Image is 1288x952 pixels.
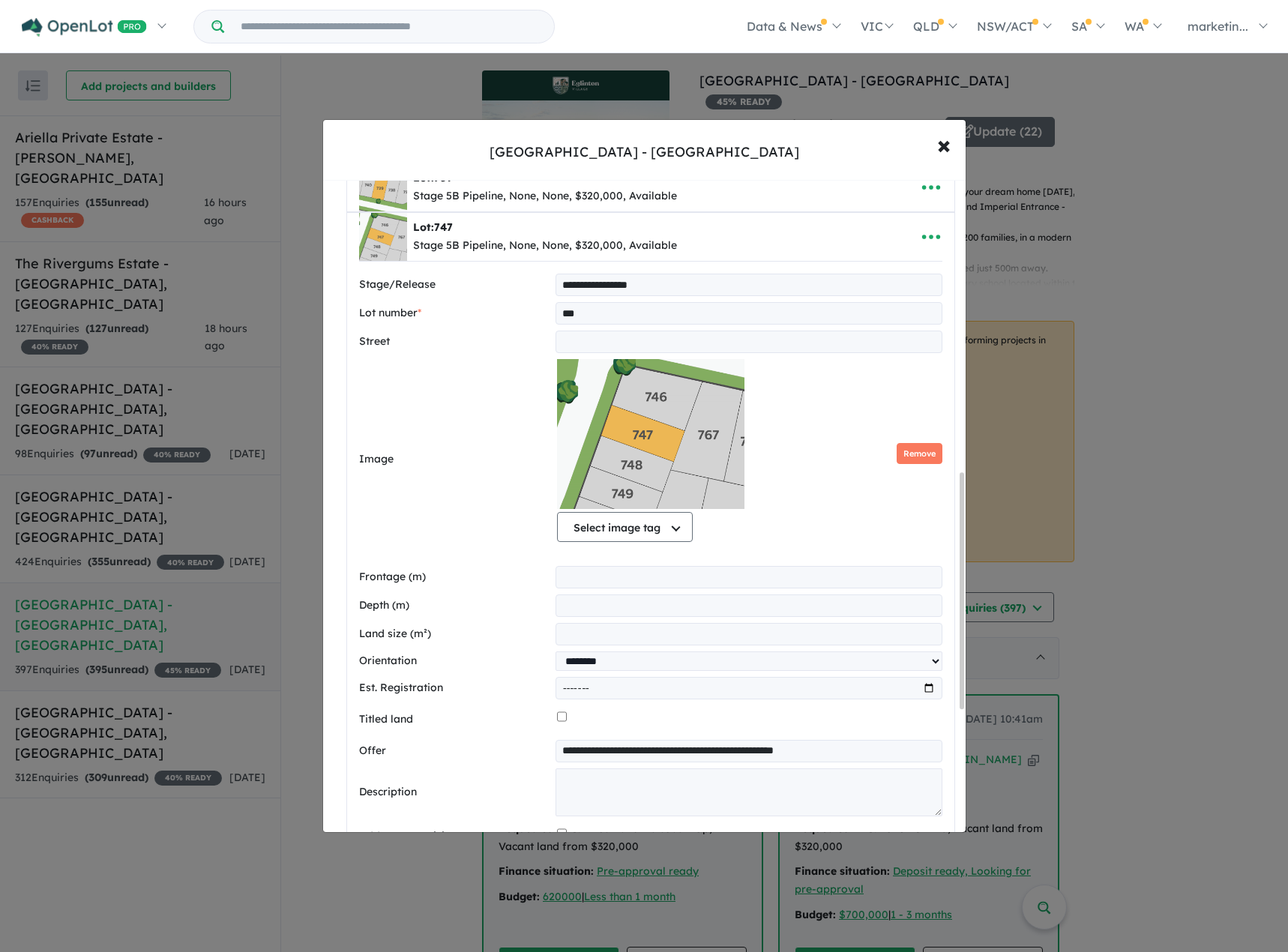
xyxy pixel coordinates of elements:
label: Street [359,333,550,351]
label: Offer [359,742,550,760]
img: n5CQoI4woQxPQApFiP4fqaVmf18yAY8AAAAASUVORK5CYII= [557,359,744,509]
label: Land size (m²) [359,625,550,643]
label: Add "From" pricing [359,828,552,846]
label: Description [359,783,550,801]
label: Frontage (m) [359,568,550,586]
label: Est. Registration [359,679,550,697]
input: Try estate name, suburb, builder or developer [227,10,551,43]
label: Lot number [359,304,550,322]
img: Openlot PRO Logo White [22,18,147,37]
label: Orientation [359,652,550,670]
label: Titled land [359,711,552,729]
span: × [937,128,951,160]
span: marketin... [1188,19,1248,34]
label: Stage/Release [359,276,550,294]
b: Lot: [413,220,453,234]
label: Depth (m) [359,597,550,615]
label: Image [359,451,552,469]
button: Select image tag [557,512,693,542]
img: n5CQoI4woQxPQApFiP4fqaVmf18yAY8AAAAASUVORK5CYII= [359,213,407,261]
button: Remove [897,443,942,465]
span: 747 [434,220,453,234]
img: Eglinton%20Village%20Estate%20-%20Eglinton%20-%20Lot%20739___1756361771.png [359,163,407,211]
div: Stage 5B Pipeline, None, None, $320,000, Available [413,187,677,205]
div: Stage 5B Pipeline, None, None, $320,000, Available [413,237,677,255]
div: [GEOGRAPHIC_DATA] - [GEOGRAPHIC_DATA] [490,142,799,162]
